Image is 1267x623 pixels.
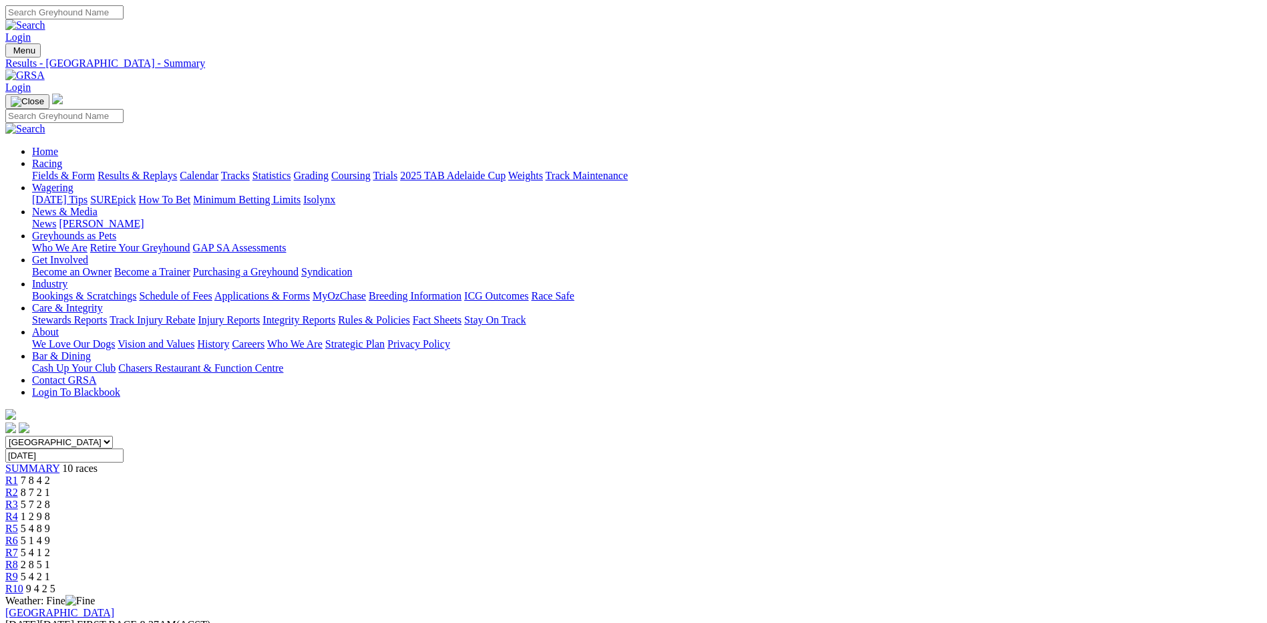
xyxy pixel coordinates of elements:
a: Careers [232,338,264,350]
a: Login [5,31,31,43]
span: 8 7 2 1 [21,487,50,498]
div: Get Involved [32,266,1262,278]
a: MyOzChase [313,290,366,301]
a: Fields & Form [32,170,95,181]
a: Industry [32,278,67,289]
img: facebook.svg [5,422,16,433]
img: twitter.svg [19,422,29,433]
div: About [32,338,1262,350]
a: Coursing [331,170,371,181]
a: Retire Your Greyhound [90,242,190,253]
span: R6 [5,535,18,546]
img: Search [5,123,45,135]
a: ICG Outcomes [464,290,528,301]
a: About [32,326,59,338]
a: R1 [5,475,18,486]
a: Schedule of Fees [139,290,212,301]
a: Home [32,146,58,157]
a: R7 [5,547,18,558]
a: Care & Integrity [32,302,103,314]
a: Isolynx [303,194,335,205]
a: Fact Sheets [413,314,462,326]
a: Syndication [301,266,352,277]
input: Select date [5,449,124,463]
a: Become a Trainer [114,266,190,277]
a: Grading [294,170,329,181]
span: 7 8 4 2 [21,475,50,486]
a: R8 [5,559,18,570]
a: Results - [GEOGRAPHIC_DATA] - Summary [5,57,1262,70]
a: Bar & Dining [32,350,91,362]
span: 5 4 8 9 [21,523,50,534]
a: [PERSON_NAME] [59,218,144,229]
a: R4 [5,511,18,522]
a: Stay On Track [464,314,526,326]
a: Cash Up Your Club [32,362,116,374]
span: 5 4 2 1 [21,571,50,582]
a: Track Injury Rebate [110,314,195,326]
span: 10 races [62,463,98,474]
span: 5 1 4 9 [21,535,50,546]
div: Bar & Dining [32,362,1262,374]
a: SUREpick [90,194,136,205]
a: Who We Are [267,338,323,350]
a: Who We Are [32,242,87,253]
span: 1 2 9 8 [21,511,50,522]
a: Track Maintenance [546,170,628,181]
span: 5 7 2 8 [21,499,50,510]
a: Privacy Policy [387,338,450,350]
div: Racing [32,170,1262,182]
a: How To Bet [139,194,191,205]
a: News & Media [32,206,98,217]
span: 2 8 5 1 [21,559,50,570]
img: Search [5,19,45,31]
a: Purchasing a Greyhound [193,266,299,277]
div: Wagering [32,194,1262,206]
a: R5 [5,523,18,534]
a: History [197,338,229,350]
a: Rules & Policies [338,314,410,326]
a: Wagering [32,182,73,193]
input: Search [5,5,124,19]
a: 2025 TAB Adelaide Cup [400,170,506,181]
a: Vision and Values [118,338,194,350]
a: Bookings & Scratchings [32,290,136,301]
a: Get Involved [32,254,88,265]
span: R10 [5,583,23,594]
a: R3 [5,499,18,510]
a: Tracks [221,170,250,181]
span: 9 4 2 5 [26,583,55,594]
a: Login [5,82,31,93]
input: Search [5,109,124,123]
a: Contact GRSA [32,374,96,386]
a: Results & Replays [98,170,177,181]
a: Injury Reports [198,314,260,326]
a: Statistics [252,170,291,181]
span: Menu [13,45,35,55]
a: Breeding Information [369,290,462,301]
a: We Love Our Dogs [32,338,115,350]
a: Calendar [180,170,218,181]
a: Trials [373,170,397,181]
a: [GEOGRAPHIC_DATA] [5,607,114,618]
a: Integrity Reports [262,314,335,326]
a: Applications & Forms [214,290,310,301]
span: 5 4 1 2 [21,547,50,558]
a: R9 [5,571,18,582]
div: Industry [32,290,1262,302]
img: logo-grsa-white.png [5,409,16,420]
img: Fine [65,595,95,607]
a: R2 [5,487,18,498]
a: Race Safe [531,290,574,301]
a: Stewards Reports [32,314,107,326]
button: Toggle navigation [5,43,41,57]
a: Racing [32,158,62,169]
div: Greyhounds as Pets [32,242,1262,254]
